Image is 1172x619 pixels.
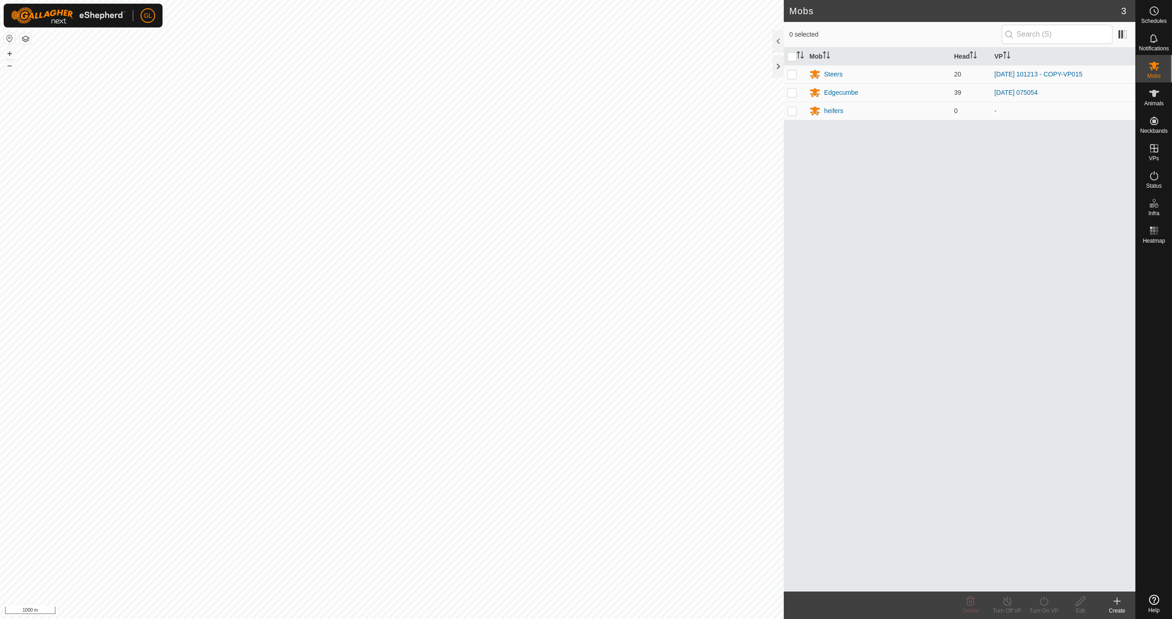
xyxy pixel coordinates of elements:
h2: Mobs [789,5,1121,16]
div: Turn Off VP [989,607,1025,615]
a: Contact Us [401,607,428,615]
span: Heatmap [1143,238,1165,244]
span: Notifications [1139,46,1169,51]
span: Help [1148,608,1160,613]
a: [DATE] 101213 - COPY-VP015 [994,71,1082,78]
span: Neckbands [1140,128,1167,134]
button: + [4,48,15,59]
span: Delete [963,608,979,614]
span: 20 [954,71,961,78]
a: Help [1136,591,1172,617]
th: VP [991,48,1135,65]
button: Map Layers [20,33,31,44]
th: Head [950,48,991,65]
span: Schedules [1141,18,1167,24]
div: Create [1099,607,1135,615]
span: Infra [1148,211,1159,216]
a: Privacy Policy [356,607,390,615]
img: Gallagher Logo [11,7,125,24]
span: VPs [1149,156,1159,161]
p-sorticon: Activate to sort [1003,53,1010,60]
span: 0 selected [789,30,1002,39]
button: Reset Map [4,33,15,44]
span: Mobs [1147,73,1161,79]
td: - [991,102,1135,120]
span: 0 [954,107,958,114]
div: Edgecumbe [824,88,858,98]
span: Status [1146,183,1161,189]
div: Edit [1062,607,1099,615]
div: heifers [824,106,843,116]
button: – [4,60,15,71]
input: Search (S) [1002,25,1112,44]
span: 39 [954,89,961,96]
div: Turn On VP [1025,607,1062,615]
div: Steers [824,70,842,79]
a: [DATE] 075054 [994,89,1038,96]
span: Animals [1144,101,1164,106]
span: 3 [1121,4,1126,18]
span: GL [144,11,152,21]
th: Mob [806,48,950,65]
p-sorticon: Activate to sort [797,53,804,60]
p-sorticon: Activate to sort [823,53,830,60]
p-sorticon: Activate to sort [970,53,977,60]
